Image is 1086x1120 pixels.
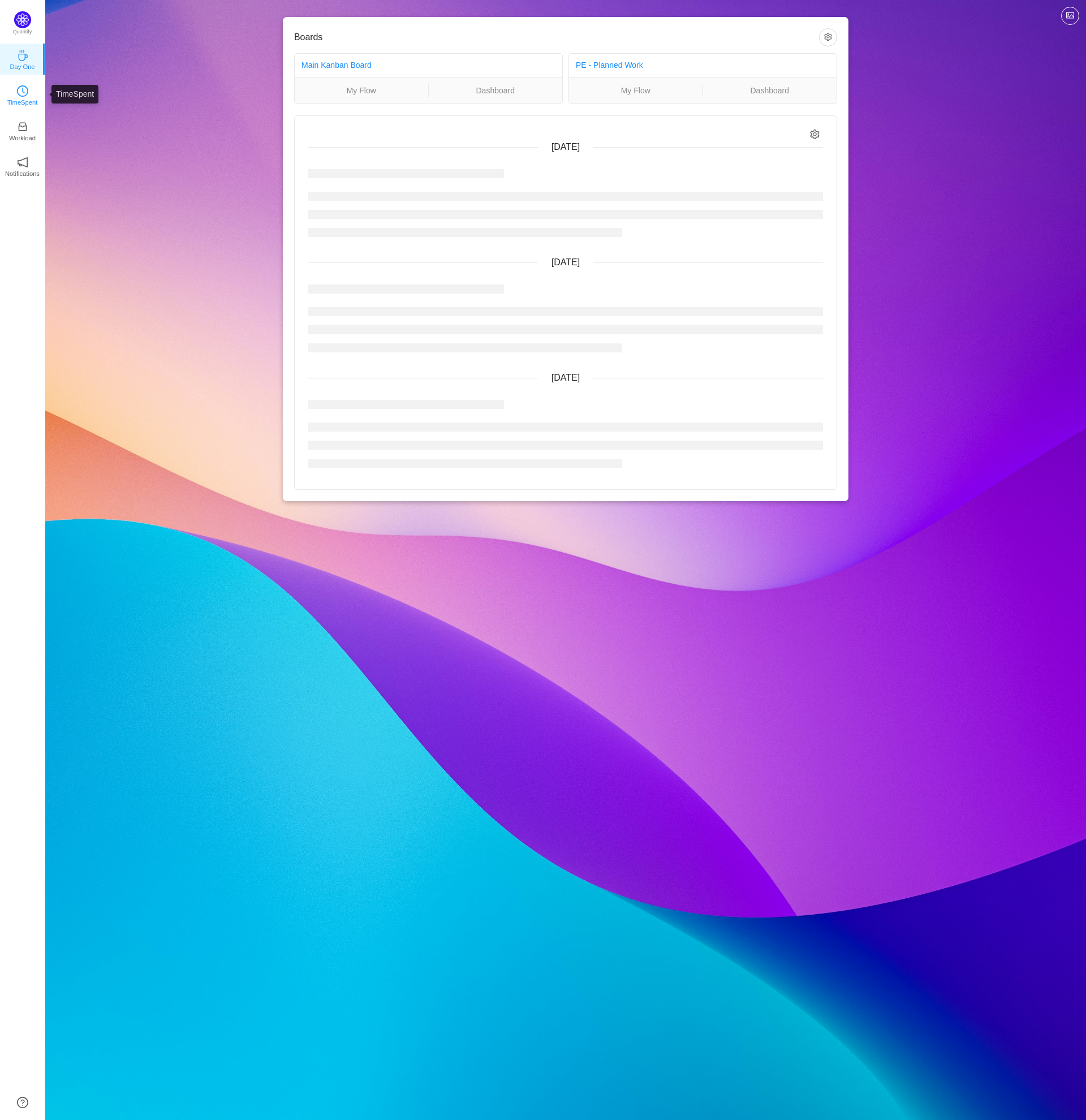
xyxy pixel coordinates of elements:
[301,61,372,70] a: Main Kanban Board
[429,84,563,97] a: Dashboard
[9,133,36,143] p: Workload
[17,89,28,100] a: icon: clock-circleTimeSpent
[14,11,31,28] img: Quantify
[5,169,40,179] p: Notifications
[295,84,428,97] a: My Flow
[17,121,28,132] i: icon: inbox
[1061,7,1079,25] button: icon: picture
[7,97,38,107] p: TimeSpent
[703,84,837,97] a: Dashboard
[551,257,580,267] span: [DATE]
[294,32,819,43] h3: Boards
[810,130,820,139] i: icon: setting
[569,84,703,97] a: My Flow
[819,28,837,46] button: icon: setting
[576,61,643,70] a: PE - Planned Work
[10,62,35,72] p: Day One
[17,50,28,61] i: icon: coffee
[551,142,580,152] span: [DATE]
[17,53,28,64] a: icon: coffeeDay One
[551,373,580,382] span: [DATE]
[17,85,28,97] i: icon: clock-circle
[13,28,32,36] p: Quantify
[17,124,28,136] a: icon: inboxWorkload
[17,160,28,171] a: icon: notificationNotifications
[17,157,28,168] i: icon: notification
[17,1097,28,1108] a: icon: question-circle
